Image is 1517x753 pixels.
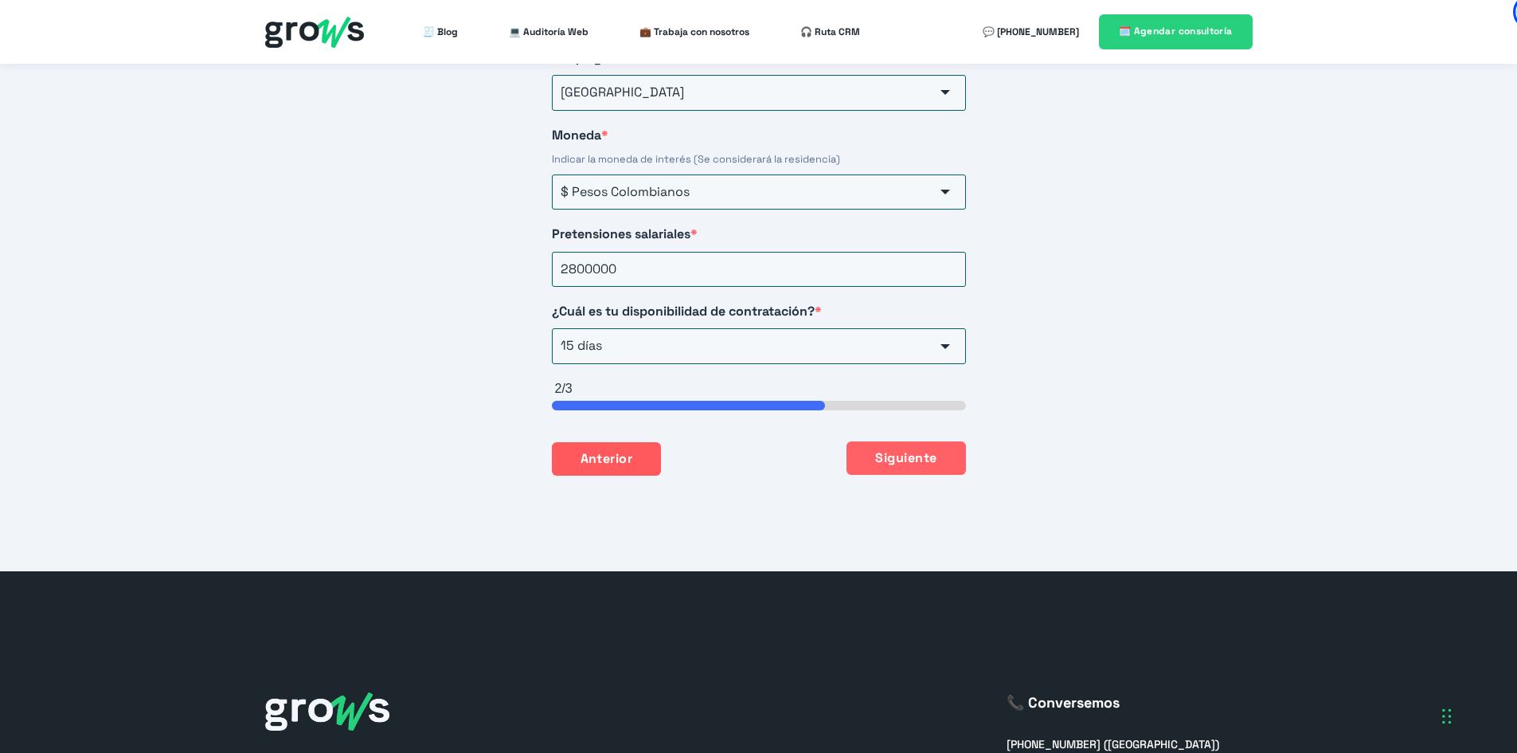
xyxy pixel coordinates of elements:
[1230,549,1517,753] iframe: Chat Widget
[1119,25,1233,37] span: 🗓️ Agendar consultoría
[41,41,178,54] div: Dominio: [DOMAIN_NAME]
[552,442,662,476] button: Anterior
[846,441,965,475] button: Siguiente
[84,94,122,104] div: Dominio
[265,692,389,731] img: grows-white_1
[552,226,690,242] span: Pretensiones salariales
[1099,14,1253,49] a: 🗓️ Agendar consultoría
[67,92,80,105] img: tab_domain_overview_orange.svg
[509,16,588,48] a: 💻 Auditoría Web
[552,127,601,143] span: Moneda
[555,380,966,398] div: 2/3
[1230,549,1517,753] div: Widget de chat
[1007,692,1219,712] h3: 📞 Conversemos
[552,303,815,320] span: ¿Cuál es tu disponibilidad de contratación?
[174,92,187,105] img: tab_keywords_by_traffic_grey.svg
[45,25,78,38] div: v 4.0.25
[800,16,860,48] a: 🎧 Ruta CRM
[552,49,620,66] span: País/región
[25,25,38,38] img: logo_orange.svg
[1442,692,1452,740] div: Arrastrar
[552,152,966,167] div: Indicar la moneda de interés (Se considerará la residencia)
[1007,738,1219,751] a: [PHONE_NUMBER] ([GEOGRAPHIC_DATA])
[639,16,749,48] a: 💼 Trabaja con nosotros
[423,16,458,48] a: 🧾 Blog
[983,16,1079,48] a: 💬 [PHONE_NUMBER]
[192,94,250,104] div: Palabras clave
[552,401,966,410] div: page 2 of 3
[25,41,38,54] img: website_grey.svg
[265,17,364,48] img: grows - hubspot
